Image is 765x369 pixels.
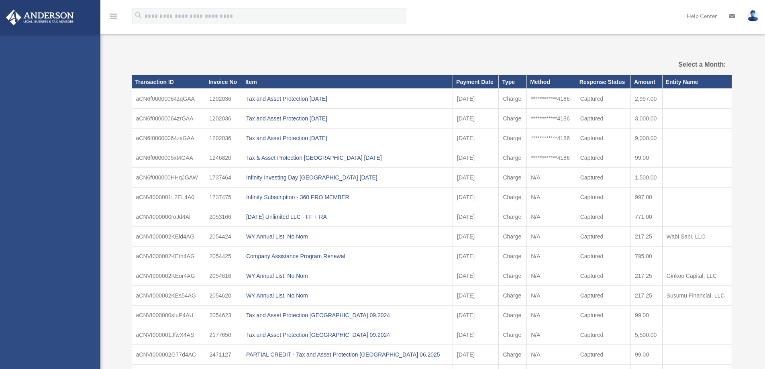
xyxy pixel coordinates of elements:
[132,286,205,306] td: aCNVI000002KEs54AG
[205,325,242,345] td: 2177650
[132,227,205,247] td: aCNVI000002KEld4AG
[205,75,242,89] th: Invoice No
[134,11,143,20] i: search
[527,325,576,345] td: N/A
[499,188,527,207] td: Charge
[246,251,449,262] div: Company Assistance Program Renewal
[576,128,630,148] td: Captured
[453,266,499,286] td: [DATE]
[205,306,242,325] td: 2054623
[108,14,118,21] a: menu
[205,168,242,188] td: 1737464
[499,306,527,325] td: Charge
[499,266,527,286] td: Charge
[453,325,499,345] td: [DATE]
[630,207,662,227] td: 771.00
[499,207,527,227] td: Charge
[132,89,205,109] td: aCN6f00000064zqGAA
[453,109,499,128] td: [DATE]
[205,207,242,227] td: 2053166
[132,266,205,286] td: aCNVI000002KEor4AG
[453,227,499,247] td: [DATE]
[527,345,576,365] td: N/A
[453,148,499,168] td: [DATE]
[630,128,662,148] td: 9,000.00
[242,75,453,89] th: Item
[630,286,662,306] td: 217.25
[576,207,630,227] td: Captured
[630,345,662,365] td: 99.00
[453,247,499,266] td: [DATE]
[499,75,527,89] th: Type
[499,325,527,345] td: Charge
[576,188,630,207] td: Captured
[747,10,759,22] img: User Pic
[527,188,576,207] td: N/A
[630,188,662,207] td: 997.00
[205,247,242,266] td: 2054425
[205,89,242,109] td: 1202036
[453,75,499,89] th: Payment Date
[576,168,630,188] td: Captured
[453,168,499,188] td: [DATE]
[499,168,527,188] td: Charge
[499,345,527,365] td: Charge
[453,286,499,306] td: [DATE]
[527,168,576,188] td: N/A
[205,128,242,148] td: 1202036
[132,188,205,207] td: aCNVI000001L2EL4A0
[246,329,449,340] div: Tax and Asset Protection [GEOGRAPHIC_DATA] 09.2024
[576,109,630,128] td: Captured
[576,325,630,345] td: Captured
[132,207,205,227] td: aCNVI000000roJd4AI
[662,227,732,247] td: Wabi Sabi, LLC
[662,75,732,89] th: Entity Name
[205,286,242,306] td: 2054620
[246,113,449,124] div: Tax and Asset Protection [DATE]
[576,75,630,89] th: Response Status
[108,11,118,21] i: menu
[453,128,499,148] td: [DATE]
[246,349,449,360] div: PARTIAL CREDIT - Tax and Asset Protection [GEOGRAPHIC_DATA] 06.2025
[576,148,630,168] td: Captured
[527,266,576,286] td: N/A
[499,109,527,128] td: Charge
[630,266,662,286] td: 217.25
[527,75,576,89] th: Method
[453,89,499,109] td: [DATE]
[132,148,205,168] td: aCN6f0000005xt4GAA
[527,306,576,325] td: N/A
[132,75,205,89] th: Transaction ID
[4,10,76,25] img: Anderson Advisors Platinum Portal
[630,227,662,247] td: 217.25
[205,266,242,286] td: 2054616
[246,152,449,163] div: Tax & Asset Protection [GEOGRAPHIC_DATA] [DATE]
[132,168,205,188] td: aCN6f000000HHqJGAW
[246,290,449,301] div: WY Annual List, No Nom
[246,172,449,183] div: Infinity Investing Day [GEOGRAPHIC_DATA] [DATE]
[246,310,449,321] div: Tax and Asset Protection [GEOGRAPHIC_DATA] 09.2024
[246,133,449,144] div: Tax and Asset Protection [DATE]
[527,247,576,266] td: N/A
[630,168,662,188] td: 1,500.00
[499,148,527,168] td: Charge
[132,325,205,345] td: aCNVI000001JfwX4AS
[499,286,527,306] td: Charge
[630,109,662,128] td: 3,000.00
[132,109,205,128] td: aCN6f00000064zrGAA
[499,89,527,109] td: Charge
[246,270,449,281] div: WY Annual List, No Nom
[205,227,242,247] td: 2054424
[576,266,630,286] td: Captured
[205,109,242,128] td: 1202036
[246,93,449,104] div: Tax and Asset Protection [DATE]
[205,188,242,207] td: 1737475
[576,306,630,325] td: Captured
[576,247,630,266] td: Captured
[499,227,527,247] td: Charge
[630,306,662,325] td: 99.00
[499,128,527,148] td: Charge
[630,325,662,345] td: 5,500.00
[576,345,630,365] td: Captured
[453,345,499,365] td: [DATE]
